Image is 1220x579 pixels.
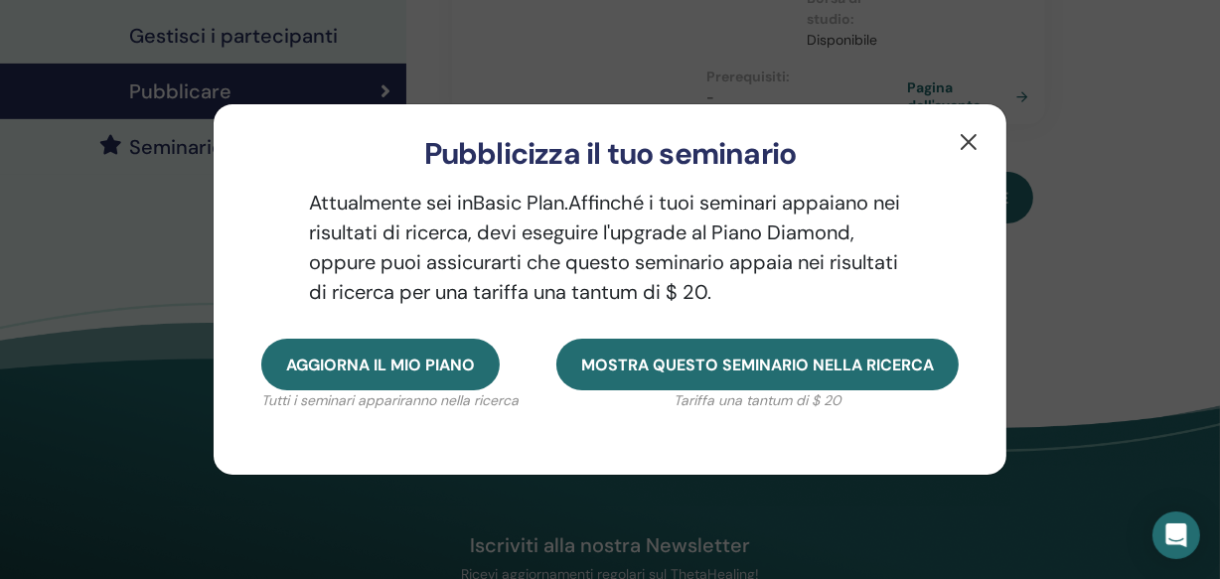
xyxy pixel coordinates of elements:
p: Tariffa una tantum di $ 20 [556,390,959,411]
div: Open Intercom Messenger [1152,511,1200,559]
p: Tutti i seminari appariranno nella ricerca [261,390,519,411]
p: Attualmente sei in Basic Plan. Affinché i tuoi seminari appaiano nei risultati di ricerca, devi e... [261,188,959,307]
button: Aggiorna il mio piano [261,339,500,390]
button: Mostra questo seminario nella ricerca [556,339,959,390]
span: Aggiorna il mio piano [286,355,475,375]
span: Mostra questo seminario nella ricerca [581,355,934,375]
h3: Pubblicizza il tuo seminario [245,136,975,172]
